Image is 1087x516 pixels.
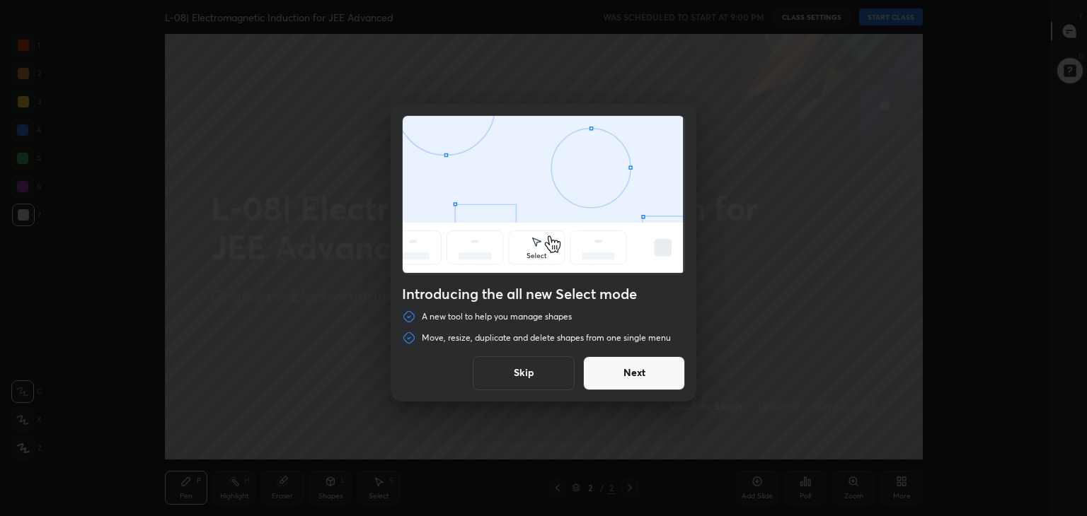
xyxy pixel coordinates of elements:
h4: Introducing the all new Select mode [402,286,685,303]
p: Move, resize, duplicate and delete shapes from one single menu [422,332,671,344]
button: Skip [473,356,575,390]
p: A new tool to help you manage shapes [422,311,572,322]
button: Next [583,356,685,390]
div: animation [403,116,684,276]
